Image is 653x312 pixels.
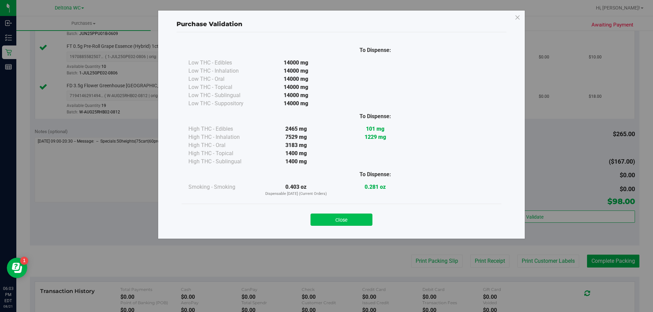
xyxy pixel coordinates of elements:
div: Low THC - Topical [188,83,256,91]
div: 14000 mg [256,99,336,108]
button: Close [311,214,372,226]
div: High THC - Inhalation [188,133,256,141]
iframe: Resource center [7,258,27,278]
strong: 101 mg [366,126,384,132]
strong: 0.281 oz [365,184,386,190]
div: To Dispense: [336,46,415,54]
strong: 1229 mg [365,134,386,140]
div: 14000 mg [256,83,336,91]
div: Low THC - Suppository [188,99,256,108]
div: To Dispense: [336,170,415,179]
div: High THC - Edibles [188,125,256,133]
div: High THC - Topical [188,149,256,158]
div: Low THC - Inhalation [188,67,256,75]
div: To Dispense: [336,112,415,121]
div: 14000 mg [256,59,336,67]
p: Dispensable [DATE] (Current Orders) [256,191,336,197]
div: High THC - Sublingual [188,158,256,166]
span: Purchase Validation [177,20,242,28]
div: 7529 mg [256,133,336,141]
div: High THC - Oral [188,141,256,149]
div: 14000 mg [256,67,336,75]
div: 3183 mg [256,141,336,149]
iframe: Resource center unread badge [20,257,28,265]
div: 1400 mg [256,158,336,166]
div: Low THC - Edibles [188,59,256,67]
div: 0.403 oz [256,183,336,197]
div: Low THC - Sublingual [188,91,256,99]
div: Smoking - Smoking [188,183,256,191]
div: Low THC - Oral [188,75,256,83]
div: 14000 mg [256,91,336,99]
div: 1400 mg [256,149,336,158]
div: 2465 mg [256,125,336,133]
div: 14000 mg [256,75,336,83]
